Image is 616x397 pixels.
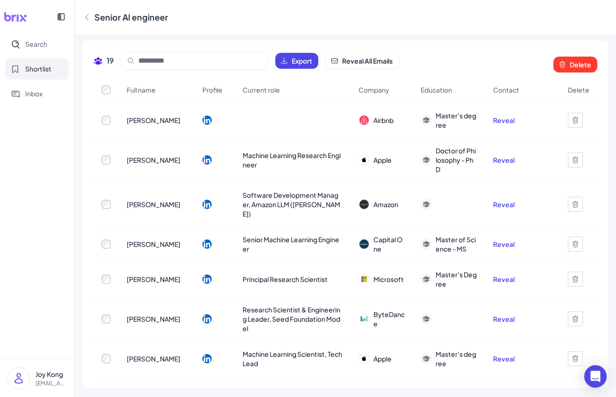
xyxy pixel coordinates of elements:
[493,200,515,209] button: Reveal
[25,89,43,99] span: Inbox
[436,146,477,174] span: Doctor of Philosophy - PhD
[584,365,607,388] div: Open Intercom Messenger
[94,11,168,23] div: Senior AI engineer
[25,64,51,74] span: Shortlist
[373,354,392,363] span: Apple
[342,56,393,65] span: Reveal All Emails
[493,354,515,363] button: Reveal
[373,200,398,209] span: Amazon
[493,155,515,165] button: Reveal
[6,34,69,55] button: Search
[436,235,477,253] span: Master of Science - MS
[493,85,519,94] span: Contact
[127,155,180,165] span: [PERSON_NAME]
[373,155,392,165] span: Apple
[292,56,312,65] span: Export
[373,115,394,125] span: Airbnb
[358,85,389,94] span: Company
[493,274,515,284] button: Reveal
[127,115,180,125] span: [PERSON_NAME]
[243,151,343,169] span: Machine Learning Research Engineer
[127,85,156,94] span: Full name
[6,83,69,104] button: Inbox
[8,368,29,389] img: user_logo.png
[359,274,369,284] img: 公司logo
[373,274,404,284] span: Microsoft
[275,53,318,69] button: Export
[421,85,452,94] span: Education
[359,115,369,125] img: 公司logo
[553,57,597,72] button: Delete
[107,55,114,66] span: 19
[127,200,180,209] span: [PERSON_NAME]
[436,111,477,130] span: Master's degree
[36,369,67,379] p: Joy Kong
[127,314,180,324] span: [PERSON_NAME]
[243,305,343,333] span: Research Scientist & Engineering Leader, Seed Foundation Model
[436,270,477,289] span: Master's Degree
[202,85,222,94] span: Profile
[243,274,328,284] span: Principal Research Scientist
[326,53,399,69] button: Reveal All Emails
[373,310,405,328] span: ByteDance
[493,239,515,249] button: Reveal
[568,85,589,94] span: Delete
[243,235,343,253] span: Senior Machine Learning Engineer
[6,58,69,79] button: Shortlist
[243,85,280,94] span: Current role
[25,39,47,49] span: Search
[243,190,343,218] span: Software Development Manager, Amazon LLM ([PERSON_NAME])
[243,349,343,368] span: Machine Learning Scientist, Tech Lead
[436,349,477,368] span: Master's degree
[359,314,369,324] img: 公司logo
[493,314,515,324] button: Reveal
[36,379,67,388] p: [EMAIL_ADDRESS][DOMAIN_NAME]
[359,200,369,209] img: 公司logo
[570,60,591,69] span: Delete
[127,274,180,284] span: [PERSON_NAME]
[493,115,515,125] button: Reveal
[359,155,369,165] img: 公司logo
[359,354,369,363] img: 公司logo
[359,239,369,249] img: 公司logo
[127,354,180,363] span: [PERSON_NAME]
[127,239,180,249] span: [PERSON_NAME]
[373,235,405,253] span: Capital One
